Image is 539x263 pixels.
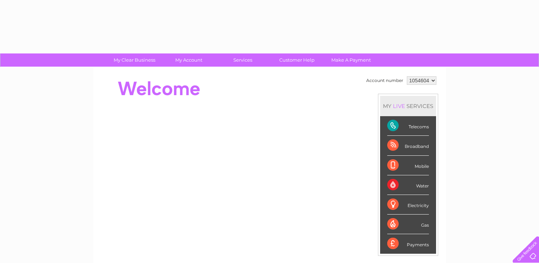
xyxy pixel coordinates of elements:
[387,116,429,136] div: Telecoms
[159,53,218,67] a: My Account
[387,234,429,253] div: Payments
[387,136,429,155] div: Broadband
[105,53,164,67] a: My Clear Business
[322,53,380,67] a: Make A Payment
[380,96,436,116] div: MY SERVICES
[364,74,405,87] td: Account number
[387,215,429,234] div: Gas
[268,53,326,67] a: Customer Help
[387,156,429,175] div: Mobile
[387,175,429,195] div: Water
[392,103,406,109] div: LIVE
[213,53,272,67] a: Services
[387,195,429,215] div: Electricity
